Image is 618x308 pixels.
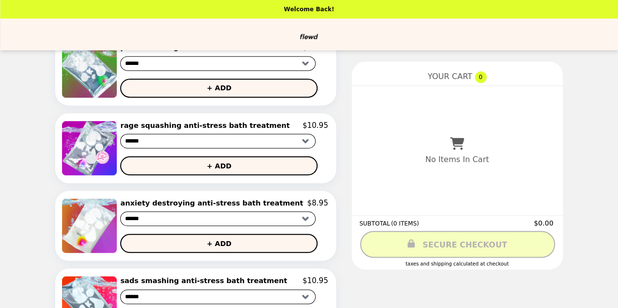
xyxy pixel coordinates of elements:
button: + ADD [120,234,318,253]
p: Welcome Back! [284,6,334,13]
p: No Items In Cart [425,155,489,164]
button: + ADD [120,79,318,98]
img: anxiety destroying anti-stress bath treatment [62,199,119,253]
p: $10.95 [302,276,328,285]
img: Brand Logo [273,24,344,44]
button: + ADD [120,156,318,175]
select: Select a product variant [120,56,316,71]
select: Select a product variant [120,211,316,226]
span: ( 0 ITEMS ) [391,220,419,227]
h2: rage squashing anti-stress bath treatment [120,121,294,130]
h2: sads smashing anti-stress bath treatment [120,276,291,285]
span: SUBTOTAL [360,220,391,227]
span: YOUR CART [427,72,472,81]
img: panic crushing anti-stress bath treatment [62,43,119,97]
select: Select a product variant [120,289,316,304]
div: Taxes and Shipping calculated at checkout [360,261,555,267]
h2: anxiety destroying anti-stress bath treatment [120,199,307,207]
span: $0.00 [533,219,554,227]
span: 0 [475,71,487,83]
select: Select a product variant [120,134,316,148]
p: $8.95 [307,199,328,207]
img: rage squashing anti-stress bath treatment [62,121,119,175]
p: $10.95 [302,121,328,130]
